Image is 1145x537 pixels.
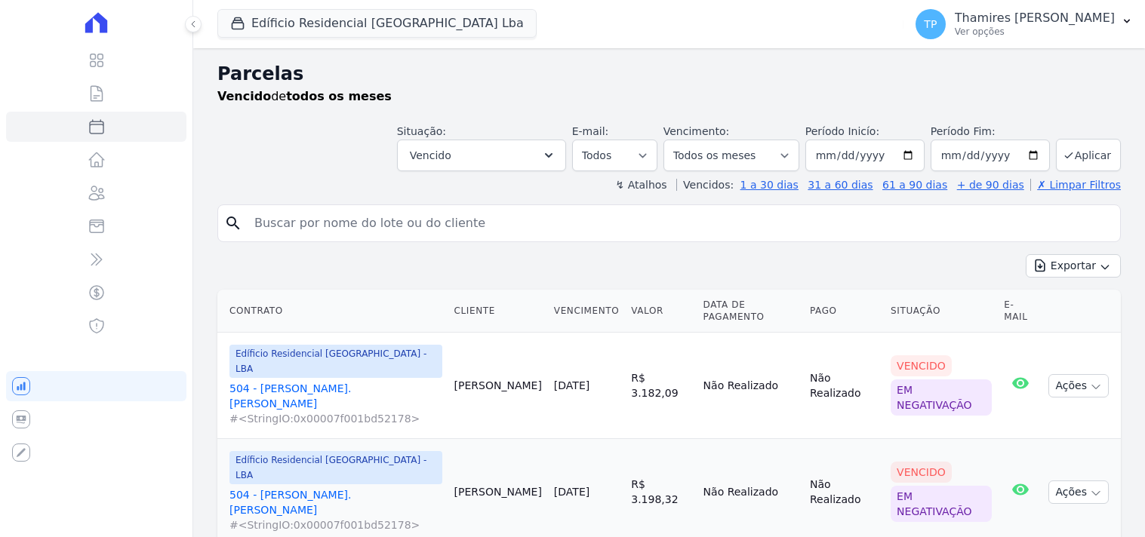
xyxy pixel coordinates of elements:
[924,19,937,29] span: TP
[397,140,566,171] button: Vencido
[805,125,879,137] label: Período Inicío:
[998,290,1042,333] th: E-mail
[1056,139,1121,171] button: Aplicar
[229,451,442,484] span: Edíficio Residencial [GEOGRAPHIC_DATA] - LBA
[697,290,804,333] th: Data de Pagamento
[808,179,873,191] a: 31 a 60 dias
[229,345,442,378] span: Edíficio Residencial [GEOGRAPHIC_DATA] - LBA
[625,290,697,333] th: Valor
[804,290,885,333] th: Pago
[554,486,589,498] a: [DATE]
[229,411,442,426] span: #<StringIO:0x00007f001bd52178>
[397,125,446,137] label: Situação:
[572,125,609,137] label: E-mail:
[1026,254,1121,278] button: Exportar
[615,179,666,191] label: ↯ Atalhos
[229,487,442,532] a: 504 - [PERSON_NAME]. [PERSON_NAME]#<StringIO:0x00007f001bd52178>
[217,290,448,333] th: Contrato
[885,290,998,333] th: Situação
[1048,480,1109,504] button: Ações
[957,179,1024,191] a: + de 90 dias
[229,517,442,532] span: #<StringIO:0x00007f001bd52178>
[554,379,589,391] a: [DATE]
[224,214,242,232] i: search
[804,333,885,439] td: Não Realizado
[903,3,1145,45] button: TP Thamires [PERSON_NAME] Ver opções
[217,60,1121,87] h2: Parcelas
[217,87,392,106] p: de
[676,179,734,191] label: Vencidos:
[955,26,1115,38] p: Ver opções
[955,11,1115,26] p: Thamires [PERSON_NAME]
[891,379,992,416] div: Em negativação
[217,89,271,103] strong: Vencido
[217,9,537,38] button: Edíficio Residencial [GEOGRAPHIC_DATA] Lba
[548,290,625,333] th: Vencimento
[1030,179,1121,191] a: ✗ Limpar Filtros
[229,381,442,426] a: 504 - [PERSON_NAME]. [PERSON_NAME]#<StringIO:0x00007f001bd52178>
[245,208,1114,238] input: Buscar por nome do lote ou do cliente
[625,333,697,439] td: R$ 3.182,09
[1048,374,1109,397] button: Ações
[891,462,952,483] div: Vencido
[697,333,804,439] td: Não Realizado
[286,89,392,103] strong: todos os meses
[882,179,947,191] a: 61 a 90 dias
[410,146,451,164] span: Vencido
[891,355,952,376] div: Vencido
[740,179,799,191] a: 1 a 30 dias
[448,333,548,439] td: [PERSON_NAME]
[931,124,1050,140] label: Período Fim:
[663,125,729,137] label: Vencimento:
[891,486,992,522] div: Em negativação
